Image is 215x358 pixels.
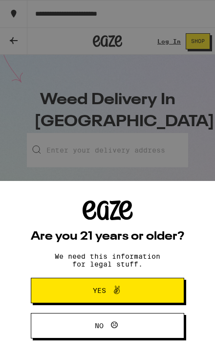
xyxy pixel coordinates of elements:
span: Yes [93,287,106,294]
h2: Are you 21 years or older? [31,231,184,243]
p: We need this information for legal stuff. [46,252,169,268]
button: Yes [31,278,184,303]
button: No [31,313,184,338]
span: No [95,322,104,329]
